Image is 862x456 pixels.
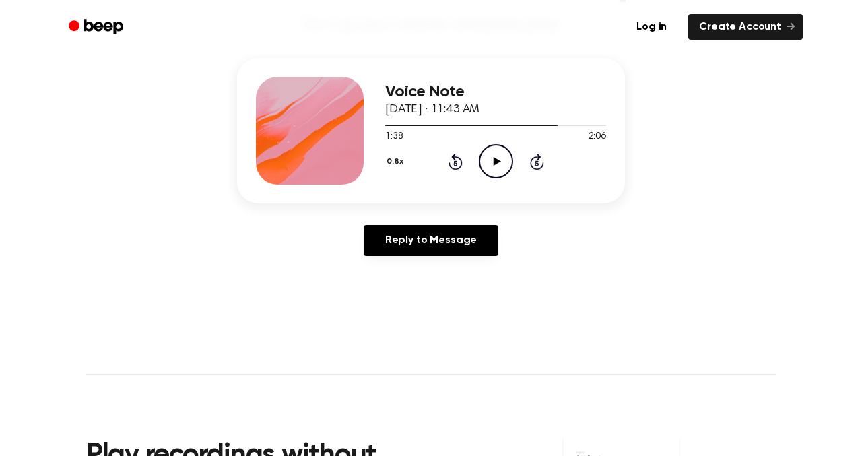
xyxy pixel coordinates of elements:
a: Log in [623,11,680,42]
a: Beep [59,14,135,40]
span: [DATE] · 11:43 AM [385,104,479,116]
span: 2:06 [589,130,606,144]
button: 0.8x [385,150,408,173]
h3: Voice Note [385,83,606,101]
a: Create Account [688,14,803,40]
span: 1:38 [385,130,403,144]
a: Reply to Message [364,225,498,256]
